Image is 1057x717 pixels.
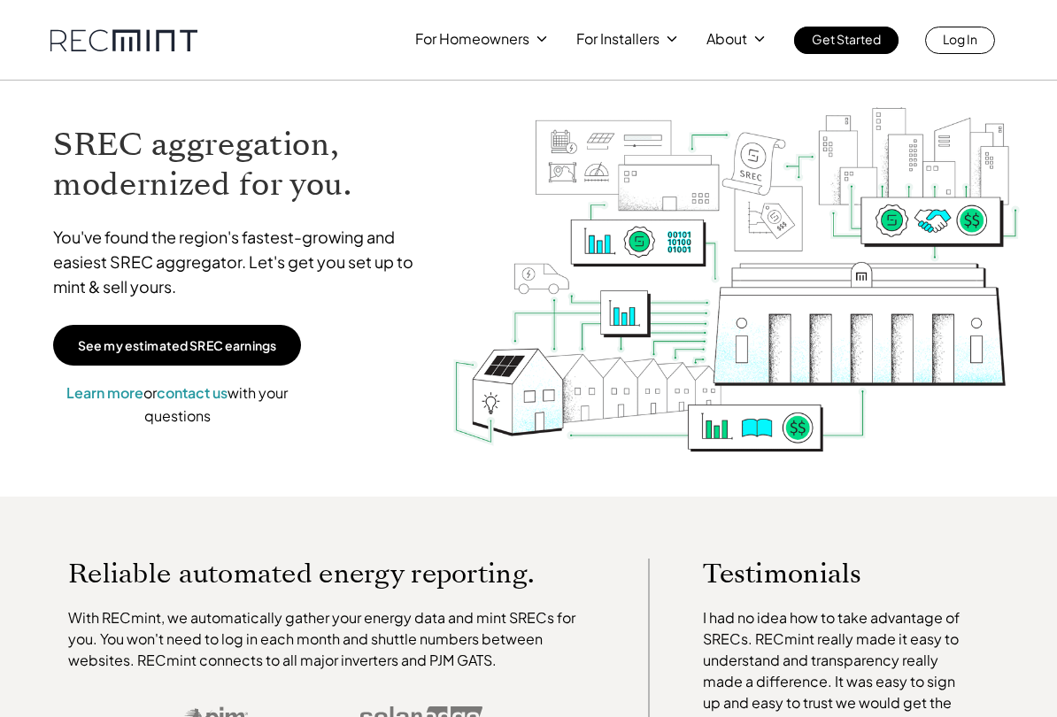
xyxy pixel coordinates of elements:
[157,383,228,402] a: contact us
[68,559,595,590] p: Reliable automated energy reporting.
[576,27,660,51] p: For Installers
[53,225,434,299] p: You've found the region's fastest-growing and easiest SREC aggregator. Let's get you set up to mi...
[78,337,276,353] p: See my estimated SREC earnings
[66,383,143,402] a: Learn more
[943,27,977,51] p: Log In
[812,27,881,51] p: Get Started
[415,27,529,51] p: For Homeowners
[53,125,434,204] h1: SREC aggregation, modernized for you.
[451,55,1022,513] img: RECmint value cycle
[68,607,595,671] p: With RECmint, we automatically gather your energy data and mint SRECs for you. You won't need to ...
[706,27,747,51] p: About
[703,559,967,590] p: Testimonials
[794,27,899,54] a: Get Started
[53,382,301,427] p: or with your questions
[925,27,995,54] a: Log In
[53,325,301,366] a: See my estimated SREC earnings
